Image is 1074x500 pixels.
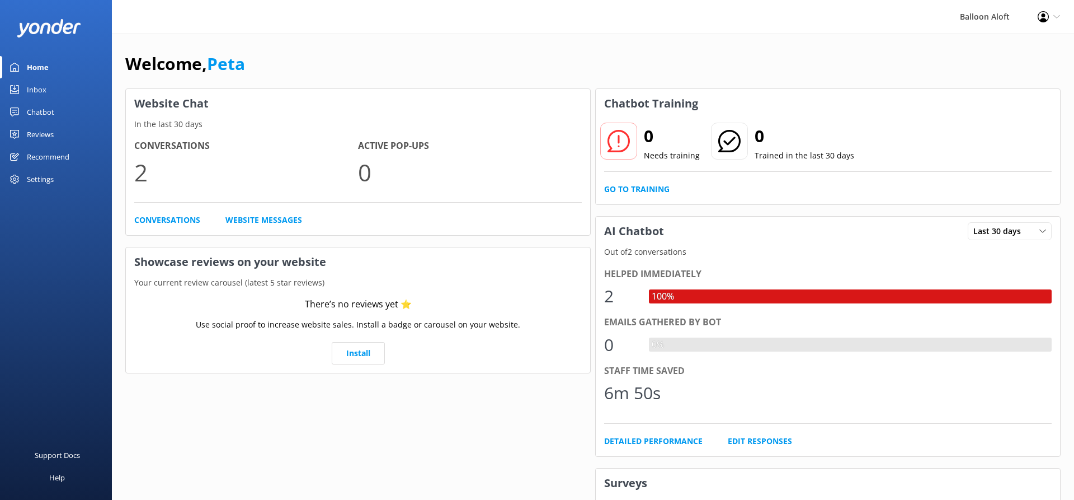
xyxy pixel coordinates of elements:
a: Conversations [134,214,200,226]
h2: 0 [755,123,854,149]
h3: Chatbot Training [596,89,706,118]
a: Detailed Performance [604,435,703,447]
h4: Conversations [134,139,358,153]
div: Chatbot [27,101,54,123]
h2: 0 [644,123,700,149]
a: Peta [207,52,245,75]
div: Helped immediately [604,267,1052,282]
p: 0 [358,153,582,191]
div: 100% [649,289,677,304]
p: Use social proof to increase website sales. Install a badge or carousel on your website. [196,319,520,331]
a: Install [332,342,385,365]
p: In the last 30 days [126,118,590,130]
div: Emails gathered by bot [604,315,1052,330]
p: Your current review carousel (latest 5 star reviews) [126,277,590,289]
div: There’s no reviews yet ⭐ [305,297,412,312]
h1: Welcome, [125,50,245,77]
a: Edit Responses [728,435,792,447]
p: Needs training [644,149,700,162]
span: Last 30 days [973,225,1028,237]
div: Help [49,466,65,489]
div: Recommend [27,146,69,168]
h3: Website Chat [126,89,590,118]
img: yonder-white-logo.png [17,19,81,38]
div: Settings [27,168,54,190]
h4: Active Pop-ups [358,139,582,153]
p: Out of 2 conversations [596,246,1060,258]
h3: Surveys [596,469,1060,498]
div: Inbox [27,78,46,101]
div: Support Docs [35,444,80,466]
p: Trained in the last 30 days [755,149,854,162]
a: Go to Training [604,183,670,195]
h3: AI Chatbot [596,217,672,246]
div: 0 [604,331,638,358]
a: Website Messages [225,214,302,226]
div: Reviews [27,123,54,146]
div: 0% [649,338,667,352]
p: 2 [134,153,358,191]
div: Home [27,56,49,78]
div: Staff time saved [604,364,1052,378]
div: 2 [604,283,638,310]
div: 6m 50s [604,380,661,406]
h3: Showcase reviews on your website [126,247,590,277]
